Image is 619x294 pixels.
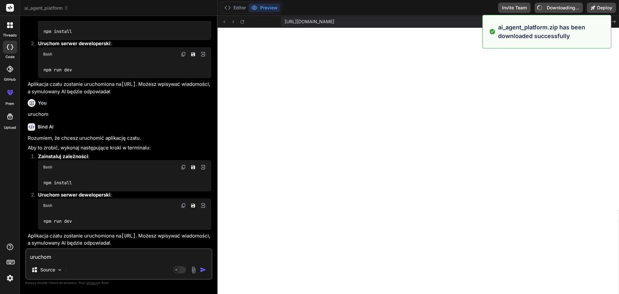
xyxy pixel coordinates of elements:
span: ai_agent_platform [25,5,68,11]
p: Aplikacja czatu zostanie uruchomiona na . Możesz wpisywać wiadomości, a symulowany AI będzie odpo... [28,232,211,247]
img: icon [200,267,206,273]
p: ai_agent_platform.zip has been downloaded successfully [498,23,607,40]
button: Invite Team [498,3,531,13]
strong: Zainstaluj zależności [38,153,88,159]
p: Aplikacja czatu zostanie uruchomiona na . Możesz wpisywać wiadomości, a symulowany AI będzie odpo... [28,81,211,95]
span: Bash [43,52,52,57]
code: npm run dev [43,218,73,225]
label: code [5,54,15,60]
button: Save file [189,201,198,210]
strong: Uruchom serwer deweloperski [38,40,110,46]
span: [URL][DOMAIN_NAME] [285,18,334,25]
span: Bash [43,165,52,170]
iframe: Preview [218,28,619,294]
strong: Uruchom serwer deweloperski [38,192,110,198]
p: Always double-check its answers. Your in Bind [25,280,212,286]
li: : [33,2,211,40]
button: Editor [222,3,249,12]
img: attachment [190,266,197,274]
button: Save file [189,163,198,172]
button: Save file [189,50,198,59]
button: Deploy [587,3,616,13]
p: uruchom [28,111,211,118]
img: copy [181,52,186,57]
img: alert [489,23,496,40]
label: GitHub [4,77,16,82]
label: prem [5,101,14,106]
h6: Bind AI [38,124,54,130]
button: Preview [249,3,280,12]
span: privacy [86,281,98,285]
img: Open in Browser [200,51,206,57]
li: : [33,40,211,78]
h6: You [38,100,47,106]
li: : [33,153,211,191]
img: Open in Browser [200,203,206,208]
span: Bash [43,203,52,208]
img: copy [181,165,186,170]
code: npm run dev [43,66,73,73]
code: [URL] [121,233,136,239]
code: npm install [43,179,73,186]
img: copy [181,203,186,208]
p: Aby to zrobić, wykonaj następujące kroki w terminalu: [28,144,211,152]
img: settings [5,273,15,284]
label: threads [3,33,17,38]
code: [URL] [121,81,136,87]
p: Rozumiem, że chcesz uruchomić aplikację czatu. [28,135,211,142]
label: Upload [4,125,16,130]
li: : [33,191,211,230]
button: Downloading... [535,3,583,13]
img: Pick Models [57,267,63,273]
img: Open in Browser [200,164,206,170]
code: npm install [43,28,73,35]
p: Source [40,267,55,273]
